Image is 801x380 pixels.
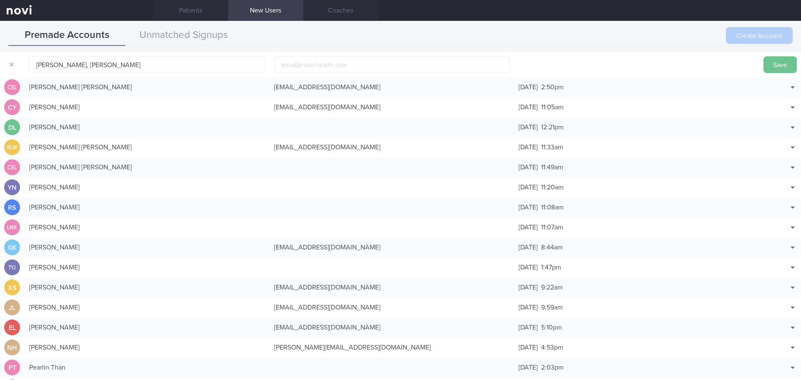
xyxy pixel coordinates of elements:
button: Premade Accounts [8,25,125,46]
span: 11:49am [541,164,563,171]
span: 8:44am [541,244,563,251]
span: 4:53pm [541,344,563,351]
span: [DATE] [519,164,538,171]
div: [PERSON_NAME] [25,279,270,296]
span: [DATE] [519,204,538,211]
div: RS [4,199,20,216]
div: YN [4,179,20,196]
span: 2:03pm [541,364,564,371]
div: [EMAIL_ADDRESS][DOMAIN_NAME] [270,79,515,96]
input: John Doe [29,56,266,73]
span: 2:50pm [541,84,564,91]
span: [DATE] [519,284,538,291]
div: [PERSON_NAME] [25,219,270,236]
div: [PERSON_NAME] [PERSON_NAME] [25,139,270,156]
div: [PERSON_NAME] [PERSON_NAME] [25,159,270,176]
div: [PERSON_NAME] [25,299,270,316]
div: CY [4,99,20,116]
button: Save [763,56,797,73]
div: [PERSON_NAME] [25,259,270,276]
span: [DATE] [519,344,538,351]
div: RLM [5,139,19,156]
div: [EMAIL_ADDRESS][DOMAIN_NAME] [270,239,515,256]
span: [DATE] [519,264,538,271]
input: email@novi-health.com [274,56,511,73]
span: [DATE] [519,184,538,191]
span: 9:22am [541,284,563,291]
div: [PERSON_NAME] [25,339,270,356]
span: 11:33am [541,144,563,151]
div: [EMAIL_ADDRESS][DOMAIN_NAME] [270,299,515,316]
span: 9:59am [541,304,563,311]
div: LMK [5,219,19,236]
div: DL [4,119,20,136]
div: [EMAIL_ADDRESS][DOMAIN_NAME] [270,99,515,116]
div: TYJ [5,259,19,276]
span: [DATE] [519,224,538,231]
div: [PERSON_NAME] [25,239,270,256]
div: [EMAIL_ADDRESS][DOMAIN_NAME] [270,319,515,336]
span: 11:20am [541,184,564,191]
div: NH [4,340,20,356]
span: 11:08am [541,204,564,211]
div: CEL [5,159,19,176]
div: [PERSON_NAME] [25,179,270,196]
span: [DATE] [519,84,538,91]
div: [PERSON_NAME] [25,119,270,136]
span: [DATE] [519,324,538,331]
div: CEL [5,79,19,96]
span: 11:05am [541,104,564,111]
span: [DATE] [519,244,538,251]
div: JL [4,299,20,316]
span: [DATE] [519,124,538,131]
span: 1:47pm [541,264,561,271]
span: 12:21pm [541,124,564,131]
div: [PERSON_NAME] [25,99,270,116]
span: [DATE] [519,304,538,311]
button: Unmatched Signups [125,25,242,46]
div: PT [4,360,20,376]
span: 5:10pm [541,324,562,331]
div: [PERSON_NAME][EMAIL_ADDRESS][DOMAIN_NAME] [270,339,515,356]
span: [DATE] [519,144,538,151]
div: EL [4,320,20,336]
div: XS [4,279,20,296]
div: Pearlin Than [25,359,270,376]
div: [PERSON_NAME] [25,319,270,336]
div: [EMAIL_ADDRESS][DOMAIN_NAME] [270,139,515,156]
span: 11:07am [541,224,563,231]
span: [DATE] [519,104,538,111]
div: [PERSON_NAME] [25,199,270,216]
div: GK [4,239,20,256]
div: [PERSON_NAME] [PERSON_NAME] [25,79,270,96]
span: [DATE] [519,364,538,371]
div: [EMAIL_ADDRESS][DOMAIN_NAME] [270,279,515,296]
